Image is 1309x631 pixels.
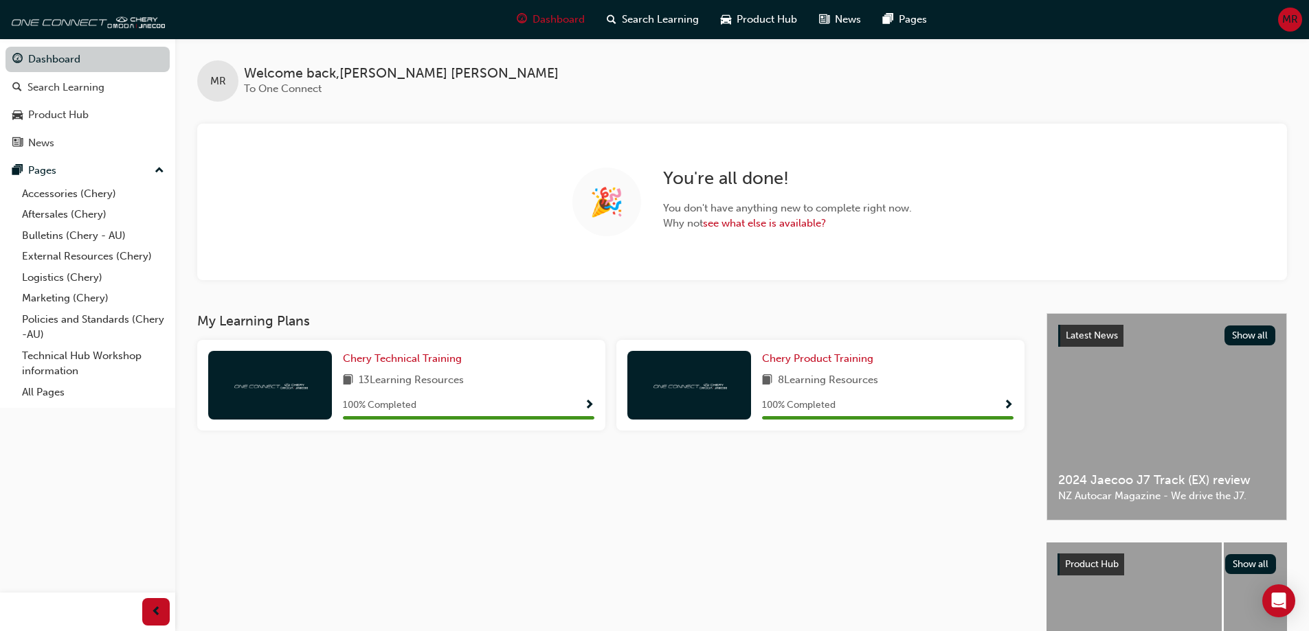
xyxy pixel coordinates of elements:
[16,183,170,205] a: Accessories (Chery)
[737,12,797,27] span: Product Hub
[506,5,596,34] a: guage-iconDashboard
[835,12,861,27] span: News
[5,102,170,128] a: Product Hub
[1224,325,1276,345] button: Show all
[819,11,829,28] span: news-icon
[762,398,836,413] span: 100 % Completed
[1058,553,1276,575] a: Product HubShow all
[343,398,416,413] span: 100 % Completed
[762,352,873,365] span: Chery Product Training
[244,82,322,95] span: To One Connect
[232,378,308,391] img: oneconnect
[1047,313,1287,520] a: Latest NewsShow all2024 Jaecoo J7 Track (EX) reviewNZ Autocar Magazine - We drive the J7.
[16,345,170,382] a: Technical Hub Workshop information
[517,11,527,28] span: guage-icon
[721,11,731,28] span: car-icon
[1282,12,1298,27] span: MR
[12,165,23,177] span: pages-icon
[5,75,170,100] a: Search Learning
[1003,400,1014,412] span: Show Progress
[28,107,89,123] div: Product Hub
[651,378,727,391] img: oneconnect
[872,5,938,34] a: pages-iconPages
[5,44,170,158] button: DashboardSearch LearningProduct HubNews
[5,158,170,183] button: Pages
[343,352,462,365] span: Chery Technical Training
[703,217,826,229] a: see what else is available?
[899,12,927,27] span: Pages
[16,225,170,246] a: Bulletins (Chery - AU)
[1058,325,1275,347] a: Latest NewsShow all
[622,12,699,27] span: Search Learning
[12,54,23,66] span: guage-icon
[596,5,710,34] a: search-iconSearch Learning
[663,200,912,216] span: You don ' t have anything new to complete right now.
[12,109,23,122] span: car-icon
[28,135,54,151] div: News
[1278,8,1302,32] button: MR
[343,372,353,389] span: book-icon
[1003,397,1014,414] button: Show Progress
[343,351,467,367] a: Chery Technical Training
[808,5,872,34] a: news-iconNews
[197,313,1025,329] h3: My Learning Plans
[1058,488,1275,504] span: NZ Autocar Magazine - We drive the J7.
[12,137,23,150] span: news-icon
[16,309,170,345] a: Policies and Standards (Chery -AU)
[16,246,170,267] a: External Resources (Chery)
[244,66,559,82] span: Welcome back , [PERSON_NAME] [PERSON_NAME]
[1065,558,1119,570] span: Product Hub
[584,397,594,414] button: Show Progress
[533,12,585,27] span: Dashboard
[16,204,170,225] a: Aftersales (Chery)
[883,11,893,28] span: pages-icon
[210,73,226,89] span: MR
[762,372,772,389] span: book-icon
[710,5,808,34] a: car-iconProduct Hub
[151,604,161,621] span: prev-icon
[762,351,879,367] a: Chery Product Training
[7,5,165,33] img: oneconnect
[16,382,170,403] a: All Pages
[1066,330,1118,341] span: Latest News
[663,168,912,190] h2: You ' re all done!
[1058,472,1275,488] span: 2024 Jaecoo J7 Track (EX) review
[1225,554,1277,574] button: Show all
[155,162,164,180] span: up-icon
[1262,584,1295,617] div: Open Intercom Messenger
[16,288,170,309] a: Marketing (Chery)
[663,216,912,231] span: Why not
[28,163,56,179] div: Pages
[778,372,878,389] span: 8 Learning Resources
[5,47,170,72] a: Dashboard
[5,130,170,156] a: News
[16,267,170,288] a: Logistics (Chery)
[359,372,464,389] span: 13 Learning Resources
[12,82,22,94] span: search-icon
[584,400,594,412] span: Show Progress
[590,194,624,210] span: 🎉
[27,80,104,95] div: Search Learning
[607,11,616,28] span: search-icon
